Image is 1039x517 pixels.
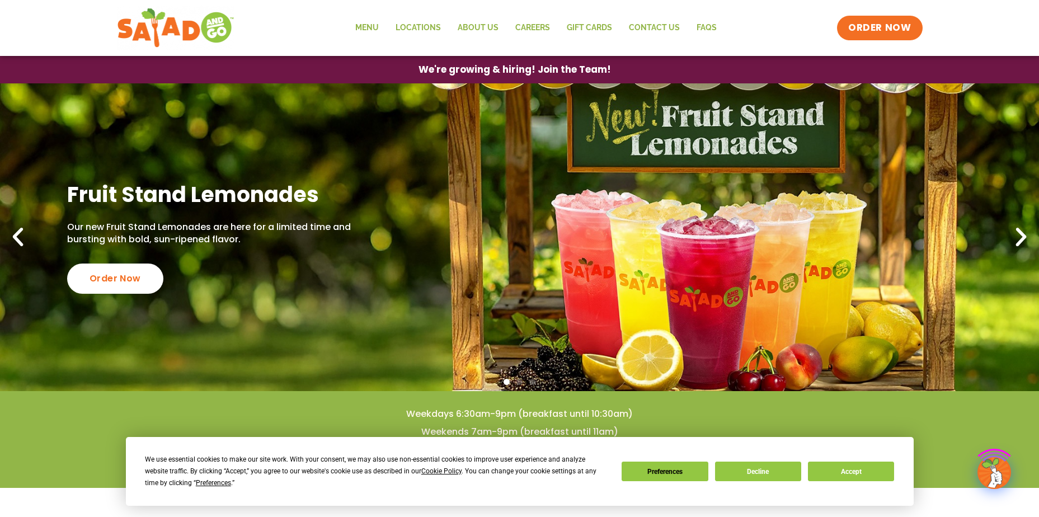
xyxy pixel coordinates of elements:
button: Accept [808,462,894,481]
span: Go to slide 1 [504,379,510,385]
span: Go to slide 2 [516,379,523,385]
div: We use essential cookies to make our site work. With your consent, we may also use non-essential ... [145,454,608,489]
div: Cookie Consent Prompt [126,437,914,506]
span: We're growing & hiring! Join the Team! [419,65,611,74]
a: Locations [387,15,449,41]
p: Our new Fruit Stand Lemonades are here for a limited time and bursting with bold, sun-ripened fla... [67,221,388,246]
h2: Fruit Stand Lemonades [67,181,388,208]
a: GIFT CARDS [558,15,620,41]
a: Careers [507,15,558,41]
div: Previous slide [6,225,30,250]
span: Preferences [196,479,231,487]
img: new-SAG-logo-768×292 [117,6,235,50]
a: We're growing & hiring! Join the Team! [402,57,628,83]
span: Go to slide 3 [529,379,535,385]
h4: Weekends 7am-9pm (breakfast until 11am) [22,426,1017,438]
nav: Menu [347,15,725,41]
a: Contact Us [620,15,688,41]
button: Preferences [622,462,708,481]
div: Next slide [1009,225,1033,250]
a: ORDER NOW [837,16,922,40]
button: Decline [715,462,801,481]
div: Order Now [67,264,163,294]
span: ORDER NOW [848,21,911,35]
h4: Weekdays 6:30am-9pm (breakfast until 10:30am) [22,408,1017,420]
a: About Us [449,15,507,41]
a: Menu [347,15,387,41]
span: Cookie Policy [421,467,462,475]
a: FAQs [688,15,725,41]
